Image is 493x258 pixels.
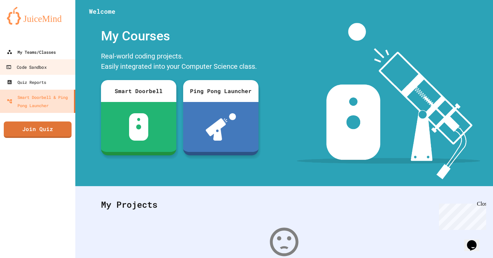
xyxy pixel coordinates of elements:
[3,3,47,43] div: Chat with us now!Close
[7,7,68,25] img: logo-orange.svg
[98,49,262,75] div: Real-world coding projects. Easily integrated into your Computer Science class.
[206,113,236,141] img: ppl-with-ball.png
[98,23,262,49] div: My Courses
[436,201,486,230] iframe: chat widget
[464,231,486,251] iframe: chat widget
[297,23,480,179] img: banner-image-my-projects.png
[7,48,56,56] div: My Teams/Classes
[94,191,474,218] div: My Projects
[6,63,46,72] div: Code Sandbox
[129,113,149,141] img: sdb-white.svg
[101,80,176,102] div: Smart Doorbell
[4,121,72,138] a: Join Quiz
[7,93,71,109] div: Smart Doorbell & Ping Pong Launcher
[183,80,258,102] div: Ping Pong Launcher
[7,78,46,86] div: Quiz Reports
